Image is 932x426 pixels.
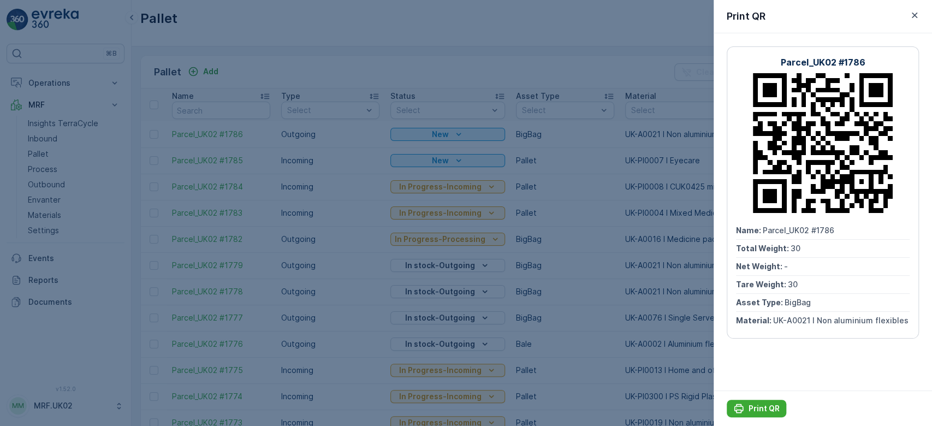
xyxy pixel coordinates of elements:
span: Asset Type : [9,251,58,261]
span: Parcel_UK02 #1786 [763,226,834,235]
span: Asset Type : [736,298,785,307]
span: Total Weight : [9,197,64,206]
span: Name : [9,179,36,188]
span: 30 [791,244,800,253]
p: Print QR [749,403,780,414]
p: Parcel_UK02 #1786 [423,9,507,22]
span: 30 [788,280,798,289]
button: Print QR [727,400,786,417]
p: Print QR [727,9,765,24]
span: BigBag [785,298,811,307]
span: 30 [61,233,71,242]
p: Parcel_UK02 #1786 [781,56,865,69]
span: UK-A0021 I Non aluminium flexibles [46,269,182,279]
span: 30 [64,197,74,206]
span: BigBag [58,251,84,261]
span: Net Weight : [736,262,784,271]
span: Tare Weight : [9,233,61,242]
span: Parcel_UK02 #1786 [36,179,108,188]
span: Total Weight : [736,244,791,253]
span: - [57,215,61,224]
span: Tare Weight : [736,280,788,289]
span: UK-A0021 I Non aluminium flexibles [773,316,909,325]
span: Material : [9,269,46,279]
span: - [784,262,788,271]
span: Name : [736,226,763,235]
span: Net Weight : [9,215,57,224]
span: Material : [736,316,773,325]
